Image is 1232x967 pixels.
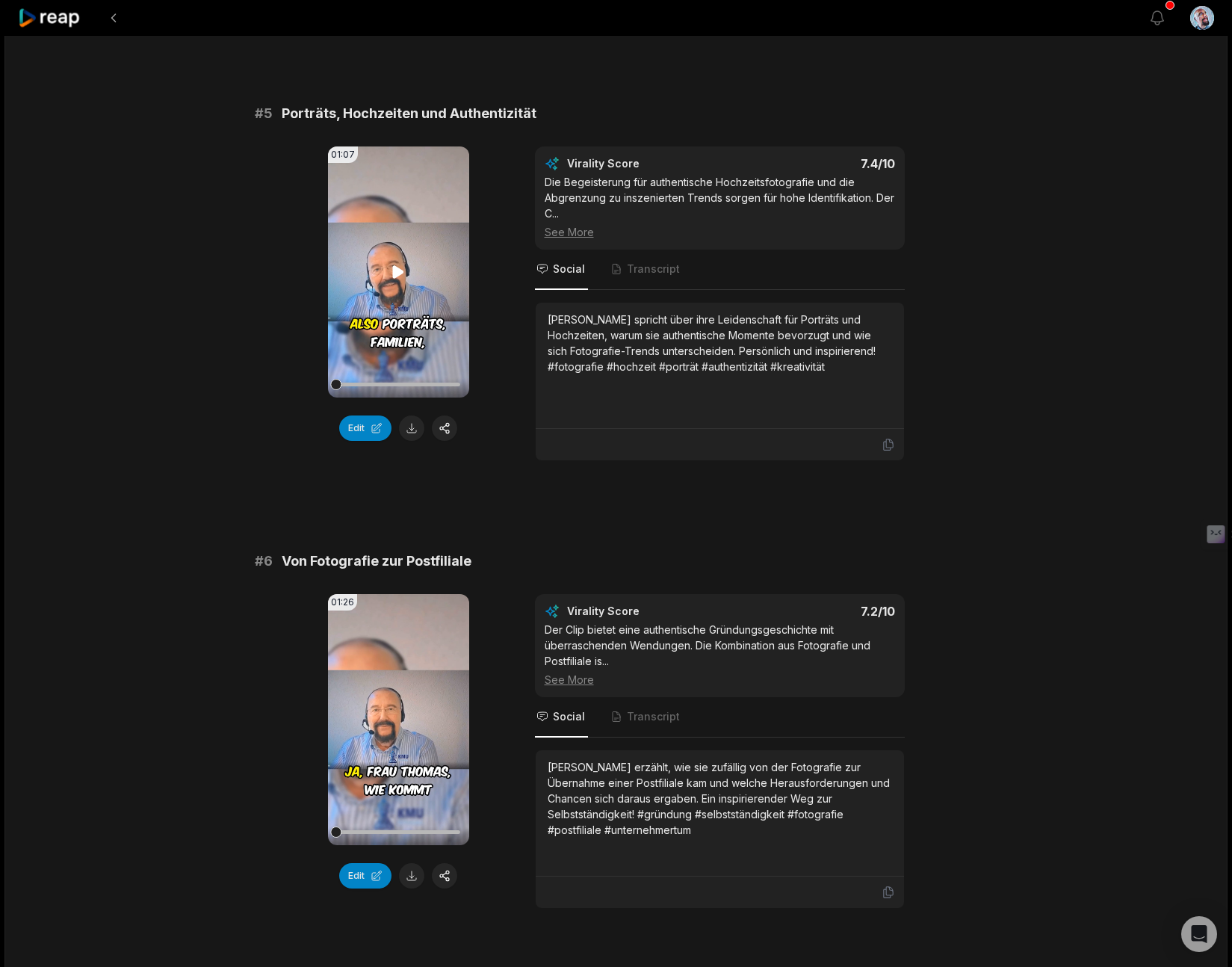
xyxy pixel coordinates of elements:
div: [PERSON_NAME] erzählt, wie sie zufällig von der Fotografie zur Übernahme einer Postfiliale kam un... [548,759,892,838]
div: Virality Score [567,604,728,619]
span: Von Fotografie zur Postfiliale [282,551,471,572]
button: Edit [339,863,391,889]
span: # 6 [255,551,273,572]
button: Edit [339,415,391,441]
nav: Tabs [535,697,905,738]
div: 7.2 /10 [734,604,895,619]
div: 7.4 /10 [734,156,895,171]
div: See More [545,224,895,240]
div: Die Begeisterung für authentische Hochzeitsfotografie und die Abgrenzung zu inszenierten Trends s... [545,174,895,240]
video: Your browser does not support mp4 format. [328,146,469,398]
div: Virality Score [567,156,728,171]
video: Your browser does not support mp4 format. [328,594,469,845]
span: Porträts, Hochzeiten und Authentizität [282,103,536,124]
div: Der Clip bietet eine authentische Gründungsgeschichte mit überraschenden Wendungen. Die Kombinati... [545,622,895,688]
span: Transcript [627,709,680,724]
span: # 5 [255,103,273,124]
div: Open Intercom Messenger [1181,916,1217,952]
div: [PERSON_NAME] spricht über ihre Leidenschaft für Porträts und Hochzeiten, warum sie authentische ... [548,312,892,374]
nav: Tabs [535,250,905,290]
span: Social [553,262,585,276]
span: Transcript [627,262,680,276]
div: See More [545,672,895,688]
span: Social [553,709,585,724]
